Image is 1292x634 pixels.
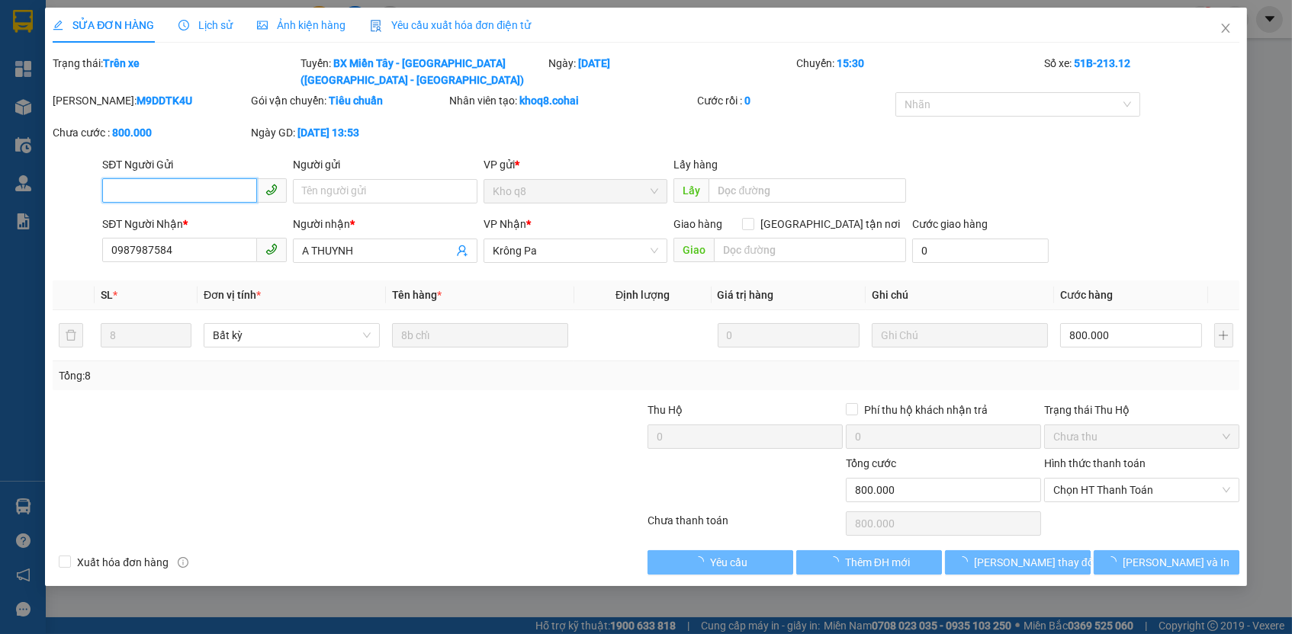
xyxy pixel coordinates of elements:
div: Tuyến: [299,55,547,88]
b: Trên xe [103,57,140,69]
b: 15:30 [837,57,864,69]
button: [PERSON_NAME] thay đổi [945,550,1091,575]
b: [DATE] 13:53 [297,126,359,139]
span: phone [265,243,278,255]
span: Tên hàng [392,289,442,301]
span: close [1220,22,1232,34]
span: Tổng cước [846,457,896,469]
span: [PERSON_NAME] và In [1123,554,1229,571]
div: Người gửi [293,156,477,173]
div: Trạng thái Thu Hộ [1044,402,1239,418]
span: Lấy hàng [673,158,718,171]
span: Lịch sử [178,19,233,31]
span: [GEOGRAPHIC_DATA] tận nơi [754,216,906,232]
button: Yêu cầu [648,550,793,575]
label: Cước giao hàng [912,218,988,230]
div: Tổng: 8 [59,367,499,384]
div: Số xe: [1043,55,1241,88]
b: khoq8.cohai [519,94,579,107]
div: Gói vận chuyển: [251,92,446,109]
span: edit [53,20,63,30]
span: loading [693,556,710,567]
span: Giá trị hàng [718,289,774,301]
button: Close [1204,8,1247,50]
img: icon [370,20,382,32]
span: Yêu cầu xuất hóa đơn điện tử [370,19,531,31]
b: 0 [744,94,750,107]
span: Giao hàng [673,218,722,230]
div: SĐT Người Nhận [102,216,287,232]
span: SỬA ĐƠN HÀNG [53,19,154,31]
span: loading [957,556,974,567]
span: Krông Pa [493,239,659,262]
button: plus [1214,323,1233,347]
span: Chọn HT Thanh Toán [1053,479,1230,501]
div: Người nhận [293,216,477,232]
span: Cước hàng [1060,289,1113,301]
div: Nhân viên tạo: [449,92,694,109]
b: [DATE] [578,57,610,69]
input: Dọc đường [714,238,905,262]
span: Giao [673,238,714,262]
span: clock-circle [178,20,189,30]
span: Ảnh kiện hàng [257,19,345,31]
span: loading [828,556,845,567]
button: Thêm ĐH mới [796,550,942,575]
div: Cước rồi : [697,92,892,109]
div: SĐT Người Gửi [102,156,287,173]
span: SL [101,289,113,301]
th: Ghi chú [866,280,1054,310]
div: [PERSON_NAME]: [53,92,248,109]
span: Xuất hóa đơn hàng [71,554,175,571]
span: Phí thu hộ khách nhận trả [858,402,994,418]
div: Chưa thanh toán [646,512,844,539]
button: delete [59,323,83,347]
div: Chưa cước : [53,124,248,141]
div: Ngày GD: [251,124,446,141]
span: VP Nhận [484,218,526,230]
b: 51B-213.12 [1074,57,1130,69]
span: picture [257,20,268,30]
span: Bất kỳ [213,324,371,347]
input: Ghi Chú [872,323,1048,347]
span: loading [1106,556,1123,567]
span: Thu Hộ [648,404,683,416]
b: 800.000 [112,126,152,139]
span: Kho q8 [493,180,659,203]
div: Ngày: [547,55,795,88]
span: [PERSON_NAME] thay đổi [974,554,1096,571]
input: Dọc đường [709,178,905,203]
input: VD: Bàn, Ghế [392,323,568,347]
span: info-circle [178,557,188,568]
b: M9DDTK4U [137,94,192,107]
input: Cước giao hàng [912,239,1049,263]
label: Hình thức thanh toán [1044,457,1146,469]
b: Tiêu chuẩn [329,94,383,107]
input: 0 [718,323,860,347]
div: VP gửi [484,156,668,173]
span: Lấy [673,178,709,203]
b: BX Miền Tây - [GEOGRAPHIC_DATA] ([GEOGRAPHIC_DATA] - [GEOGRAPHIC_DATA]) [301,57,524,86]
span: Yêu cầu [710,554,747,571]
span: Đơn vị tính [204,289,261,301]
span: Thêm ĐH mới [845,554,910,571]
span: phone [265,184,278,196]
button: [PERSON_NAME] và In [1094,550,1239,575]
span: Định lượng [615,289,670,301]
span: user-add [456,245,468,257]
div: Trạng thái: [51,55,299,88]
span: Chưa thu [1053,425,1230,448]
div: Chuyến: [795,55,1043,88]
